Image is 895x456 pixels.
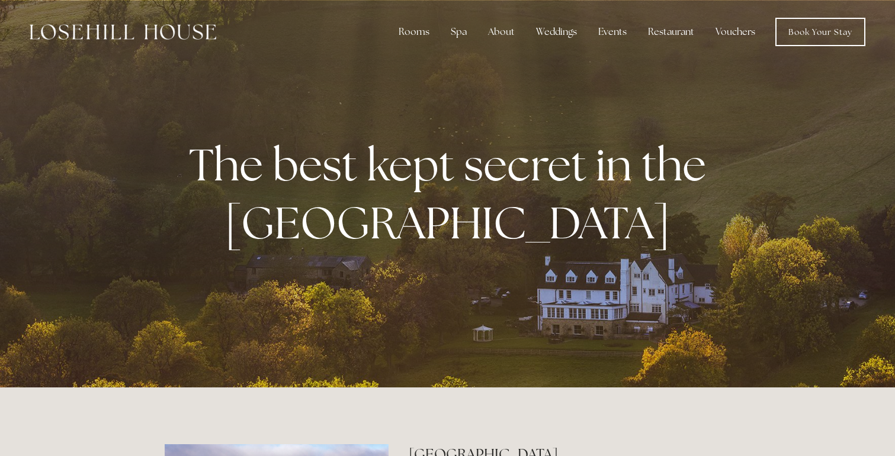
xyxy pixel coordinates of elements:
[479,20,524,44] div: About
[775,18,865,46] a: Book Your Stay
[30,24,216,40] img: Losehill House
[527,20,586,44] div: Weddings
[589,20,636,44] div: Events
[639,20,704,44] div: Restaurant
[706,20,765,44] a: Vouchers
[389,20,439,44] div: Rooms
[441,20,476,44] div: Spa
[189,135,716,251] strong: The best kept secret in the [GEOGRAPHIC_DATA]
